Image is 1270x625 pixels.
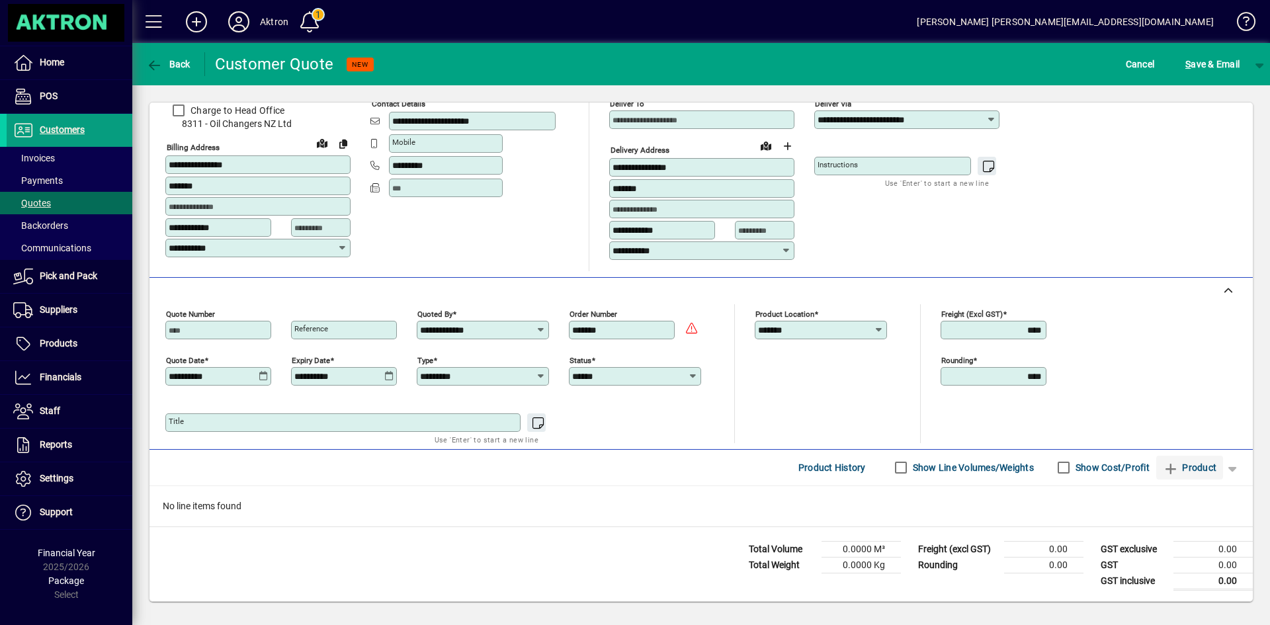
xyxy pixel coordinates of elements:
mat-label: Deliver To [610,99,644,108]
mat-label: Freight (excl GST) [941,309,1003,318]
span: Products [40,338,77,349]
mat-label: Status [570,355,591,364]
mat-label: Reference [294,324,328,333]
span: 8311 - Oil Changers NZ Ltd [165,117,351,131]
span: Back [146,59,190,69]
div: Aktron [260,11,288,32]
td: 0.00 [1173,573,1253,589]
mat-label: Type [417,355,433,364]
button: Back [143,52,194,76]
a: Backorders [7,214,132,237]
mat-label: Product location [755,309,814,318]
mat-hint: Use 'Enter' to start a new line [435,432,538,447]
mat-label: Quoted by [417,309,452,318]
span: Financials [40,372,81,382]
a: POS [7,80,132,113]
button: Profile [218,10,260,34]
button: Product History [793,456,871,479]
mat-label: Expiry date [292,355,330,364]
a: Suppliers [7,294,132,327]
span: Quotes [13,198,51,208]
span: Staff [40,405,60,416]
span: ave & Email [1185,54,1240,75]
span: NEW [352,60,368,69]
a: Staff [7,395,132,428]
label: Show Line Volumes/Weights [910,461,1034,474]
a: Pick and Pack [7,260,132,293]
span: Package [48,575,84,586]
td: 0.0000 Kg [822,557,901,573]
app-page-header-button: Back [132,52,205,76]
span: Payments [13,175,63,186]
button: Choose address [777,136,798,157]
div: Customer Quote [215,54,334,75]
span: Cancel [1126,54,1155,75]
td: GST [1094,557,1173,573]
td: 0.00 [1004,557,1083,573]
mat-hint: Use 'Enter' to start a new line [885,175,989,190]
td: Total Volume [742,541,822,557]
button: Product [1156,456,1223,479]
span: Home [40,57,64,67]
a: Invoices [7,147,132,169]
a: Communications [7,237,132,259]
a: View on map [312,132,333,153]
mat-label: Title [169,417,184,426]
span: Financial Year [38,548,95,558]
a: Payments [7,169,132,192]
a: Reports [7,429,132,462]
span: Product [1163,457,1216,478]
td: Total Weight [742,557,822,573]
span: Support [40,507,73,517]
td: 0.0000 M³ [822,541,901,557]
a: Settings [7,462,132,495]
td: GST inclusive [1094,573,1173,589]
button: Save & Email [1179,52,1246,76]
td: 0.00 [1173,557,1253,573]
td: Rounding [911,557,1004,573]
mat-label: Instructions [818,160,858,169]
td: 0.00 [1004,541,1083,557]
a: Products [7,327,132,360]
div: [PERSON_NAME] [PERSON_NAME][EMAIL_ADDRESS][DOMAIN_NAME] [917,11,1214,32]
mat-label: Deliver via [815,99,851,108]
button: Add [175,10,218,34]
span: Communications [13,243,91,253]
a: Quotes [7,192,132,214]
div: No line items found [149,486,1253,526]
mat-label: Mobile [392,138,415,147]
mat-label: Quote date [166,355,204,364]
span: Backorders [13,220,68,231]
button: Copy to Delivery address [333,133,354,154]
a: View on map [755,135,777,156]
mat-label: Order number [570,309,617,318]
span: Suppliers [40,304,77,315]
td: Freight (excl GST) [911,541,1004,557]
span: Pick and Pack [40,271,97,281]
span: Reports [40,439,72,450]
mat-label: Quote number [166,309,215,318]
a: Support [7,496,132,529]
td: 0.00 [1173,541,1253,557]
a: Financials [7,361,132,394]
span: POS [40,91,58,101]
span: Product History [798,457,866,478]
a: Knowledge Base [1227,3,1253,46]
mat-label: Rounding [941,355,973,364]
button: Cancel [1122,52,1158,76]
a: Home [7,46,132,79]
td: GST exclusive [1094,541,1173,557]
span: Settings [40,473,73,483]
label: Show Cost/Profit [1073,461,1150,474]
label: Charge to Head Office [188,104,284,117]
span: Customers [40,124,85,135]
span: Invoices [13,153,55,163]
span: S [1185,59,1191,69]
